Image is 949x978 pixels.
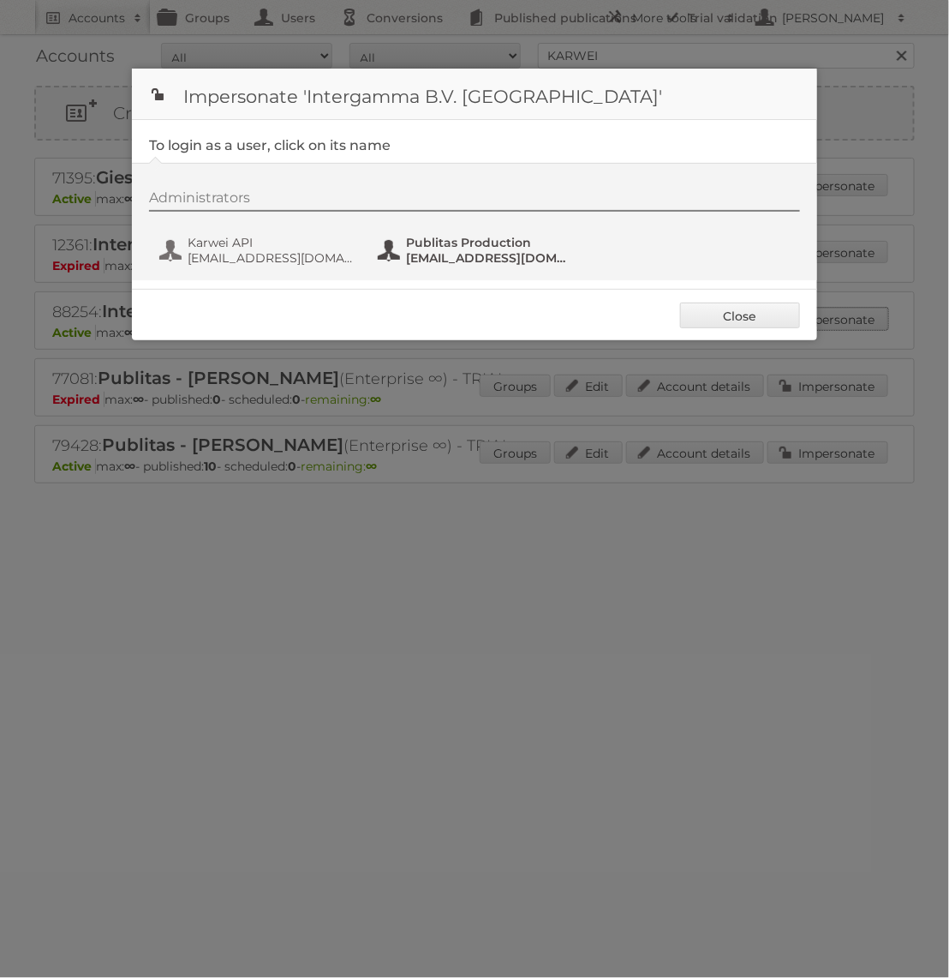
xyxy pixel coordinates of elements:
button: Publitas Production [EMAIL_ADDRESS][DOMAIN_NAME] [376,233,577,267]
h1: Impersonate 'Intergamma B.V. [GEOGRAPHIC_DATA]' [132,69,817,120]
legend: To login as a user, click on its name [149,137,391,153]
span: Karwei API [188,235,354,250]
span: Publitas Production [406,235,572,250]
a: Close [680,303,800,328]
div: Administrators [149,189,800,212]
span: [EMAIL_ADDRESS][DOMAIN_NAME] [406,250,572,266]
button: Karwei API [EMAIL_ADDRESS][DOMAIN_NAME] [158,233,359,267]
span: [EMAIL_ADDRESS][DOMAIN_NAME] [188,250,354,266]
